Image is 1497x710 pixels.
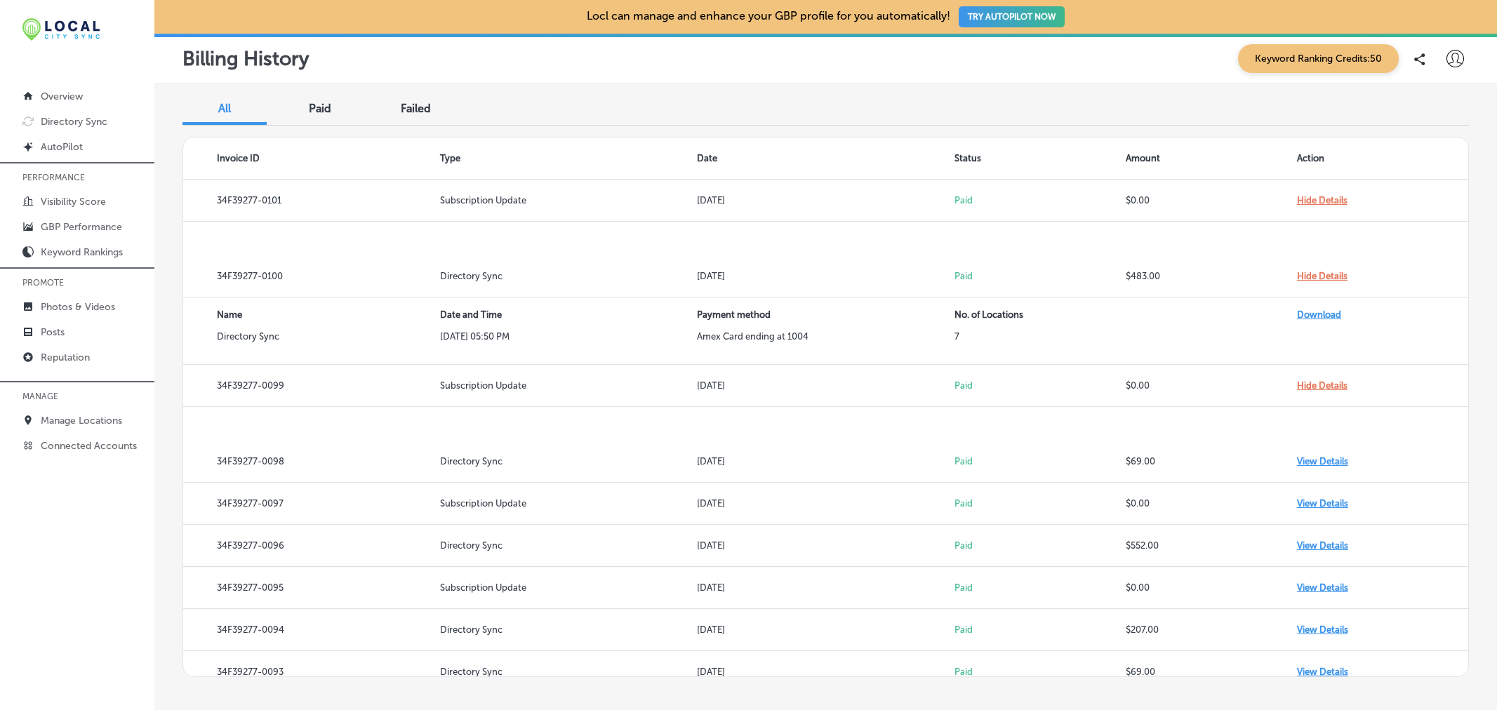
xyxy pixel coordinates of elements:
a: Download [1297,309,1341,320]
td: [DATE] [697,441,954,483]
td: [DATE] [697,567,954,609]
p: AutoPilot [41,141,83,153]
td: Hide Details [1297,365,1468,407]
span: Failed [401,102,431,115]
td: View Details [1297,609,1468,651]
td: Paid [954,483,1126,525]
td: $0.00 [1126,365,1297,407]
th: Name [183,297,440,331]
td: Subscription Update [440,483,697,525]
th: Type [440,138,697,180]
td: [DATE] [697,365,954,407]
td: 34F39277-0093 [183,651,440,693]
td: [DATE] [697,525,954,567]
button: TRY AUTOPILOT NOW [959,6,1065,27]
td: Directory Sync [440,525,697,567]
td: $0.00 [1126,567,1297,609]
td: Paid [954,365,1126,407]
p: Reputation [41,351,90,363]
td: $0.00 [1126,180,1297,222]
th: Invoice ID [183,138,440,180]
th: Date and Time [440,297,697,331]
img: 12321ecb-abad-46dd-be7f-2600e8d3409flocal-city-sync-logo-rectangle.png [22,18,100,41]
td: [DATE] [697,180,954,222]
span: Paid [309,102,331,115]
th: No. of Locations [954,297,1126,331]
td: $483.00 [1126,255,1297,297]
td: Paid [954,180,1126,222]
td: Paid [954,255,1126,297]
th: Date [697,138,954,180]
p: Connected Accounts [41,440,137,452]
p: Visibility Score [41,196,106,208]
td: View Details [1297,567,1468,609]
td: [DATE] [697,483,954,525]
td: Paid [954,525,1126,567]
td: Directory Sync [183,331,440,365]
td: 34F39277-0096 [183,525,440,567]
td: Directory Sync [440,255,697,297]
td: $69.00 [1126,441,1297,483]
td: Paid [954,567,1126,609]
td: 34F39277-0094 [183,609,440,651]
span: Keyword Ranking Credits: 50 [1238,44,1399,73]
td: Amex Card ending at 1004 [697,331,954,365]
td: 34F39277-0097 [183,483,440,525]
td: Directory Sync [440,441,697,483]
th: Action [1297,138,1468,180]
td: 7 [954,331,1126,365]
p: Manage Locations [41,415,122,427]
td: View Details [1297,483,1468,525]
td: Hide Details [1297,255,1468,297]
th: Status [954,138,1126,180]
td: Subscription Update [440,180,697,222]
td: 34F39277-0100 [183,255,440,297]
p: Photos & Videos [41,301,115,313]
p: GBP Performance [41,221,122,233]
td: 34F39277-0095 [183,567,440,609]
td: Paid [954,441,1126,483]
td: Directory Sync [440,651,697,693]
p: Posts [41,326,65,338]
td: Subscription Update [440,365,697,407]
p: Overview [41,91,83,102]
span: All [218,102,231,115]
p: Directory Sync [41,116,107,128]
td: 34F39277-0099 [183,365,440,407]
td: $0.00 [1126,483,1297,525]
th: Payment method [697,297,954,331]
th: Amount [1126,138,1297,180]
td: View Details [1297,651,1468,693]
td: Paid [954,651,1126,693]
p: Keyword Rankings [41,246,123,258]
td: Sep 03, 2025 at 05:50 PM [440,331,697,365]
td: Directory Sync [440,609,697,651]
p: Billing History [182,47,309,70]
td: [DATE] [697,255,954,297]
td: Subscription Update [440,567,697,609]
td: Hide Details [1297,180,1468,222]
td: View Details [1297,525,1468,567]
td: 34F39277-0101 [183,180,440,222]
td: View Details [1297,441,1468,483]
td: Paid [954,609,1126,651]
td: $207.00 [1126,609,1297,651]
td: 34F39277-0098 [183,441,440,483]
td: [DATE] [697,609,954,651]
td: $552.00 [1126,525,1297,567]
td: [DATE] [697,651,954,693]
td: $69.00 [1126,651,1297,693]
